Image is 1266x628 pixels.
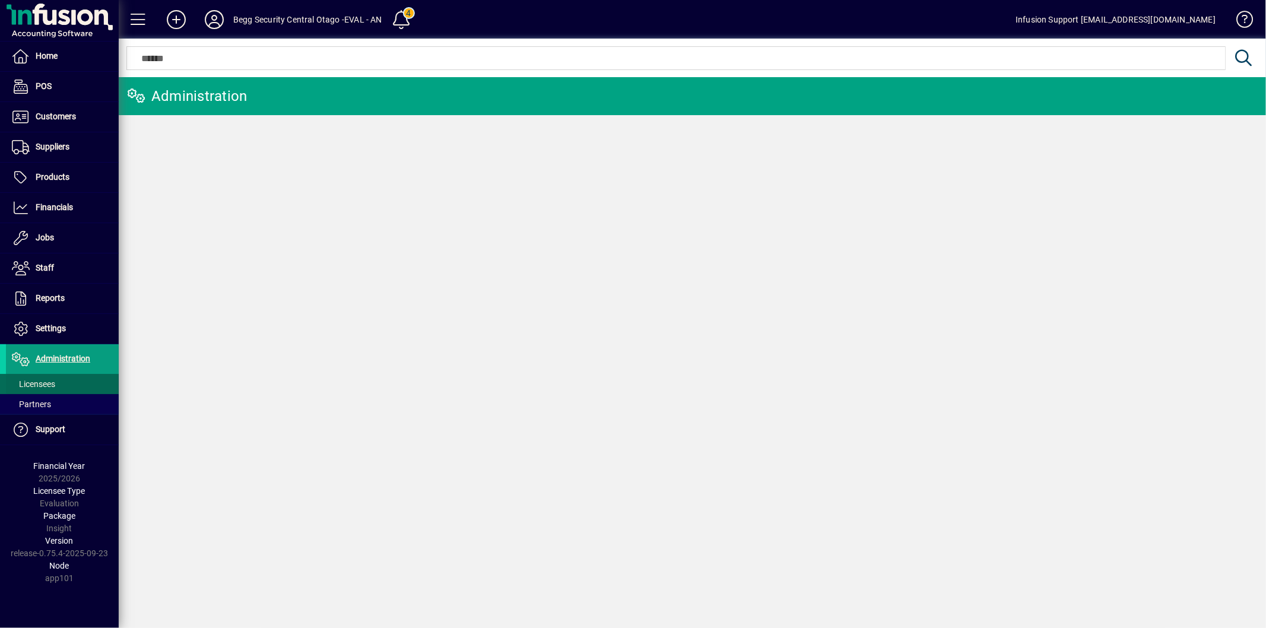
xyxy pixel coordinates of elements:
[6,374,119,394] a: Licensees
[6,102,119,132] a: Customers
[6,163,119,192] a: Products
[36,293,65,303] span: Reports
[36,323,66,333] span: Settings
[46,536,74,545] span: Version
[36,112,76,121] span: Customers
[34,486,85,496] span: Licensee Type
[233,10,382,29] div: Begg Security Central Otago -EVAL - AN
[1227,2,1251,41] a: Knowledge Base
[34,461,85,471] span: Financial Year
[6,42,119,71] a: Home
[6,72,119,102] a: POS
[1016,10,1216,29] div: Infusion Support [EMAIL_ADDRESS][DOMAIN_NAME]
[36,81,52,91] span: POS
[36,354,90,363] span: Administration
[157,9,195,30] button: Add
[12,379,55,389] span: Licensees
[12,399,51,409] span: Partners
[36,51,58,61] span: Home
[43,511,75,521] span: Package
[6,284,119,313] a: Reports
[6,223,119,253] a: Jobs
[6,394,119,414] a: Partners
[36,263,54,272] span: Staff
[50,561,69,570] span: Node
[6,415,119,445] a: Support
[6,132,119,162] a: Suppliers
[6,314,119,344] a: Settings
[6,193,119,223] a: Financials
[36,233,54,242] span: Jobs
[128,87,248,106] div: Administration
[36,424,65,434] span: Support
[6,253,119,283] a: Staff
[36,142,69,151] span: Suppliers
[36,172,69,182] span: Products
[36,202,73,212] span: Financials
[195,9,233,30] button: Profile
